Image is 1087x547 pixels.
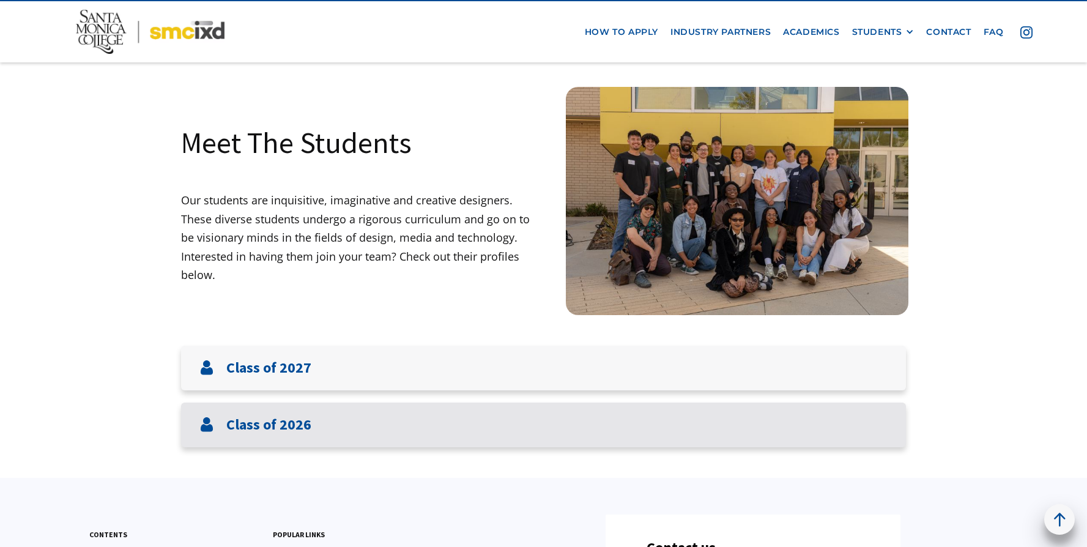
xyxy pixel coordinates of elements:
a: industry partners [664,21,777,43]
h3: contents [89,529,127,540]
img: Santa Monica College IxD Students engaging with industry [566,87,908,315]
a: back to top [1044,504,1075,535]
div: STUDENTS [852,27,914,37]
h3: Class of 2027 [226,359,311,377]
a: how to apply [579,21,664,43]
p: Our students are inquisitive, imaginative and creative designers. These diverse students undergo ... [181,191,544,285]
img: icon - instagram [1020,26,1033,39]
h1: Meet The Students [181,124,412,162]
a: faq [978,21,1010,43]
div: STUDENTS [852,27,902,37]
h3: Class of 2026 [226,416,311,434]
a: Academics [777,21,845,43]
a: contact [920,21,977,43]
img: User icon [199,417,214,432]
img: Santa Monica College - SMC IxD logo [76,10,224,53]
img: User icon [199,360,214,375]
h3: popular links [273,529,325,540]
